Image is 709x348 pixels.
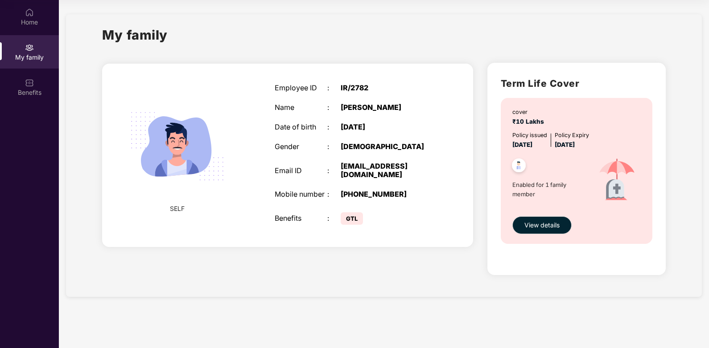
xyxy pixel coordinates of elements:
[512,141,532,148] span: [DATE]
[341,212,363,225] span: GTL
[341,123,433,131] div: [DATE]
[275,103,328,112] div: Name
[275,142,328,151] div: Gender
[275,190,328,198] div: Mobile number
[327,123,341,131] div: :
[341,190,433,198] div: [PHONE_NUMBER]
[102,25,168,45] h1: My family
[555,141,575,148] span: [DATE]
[524,220,560,230] span: View details
[327,166,341,175] div: :
[512,108,548,117] div: cover
[341,142,433,151] div: [DEMOGRAPHIC_DATA]
[170,204,185,214] span: SELF
[341,103,433,112] div: [PERSON_NAME]
[512,180,588,198] span: Enabled for 1 family member
[25,43,34,52] img: svg+xml;base64,PHN2ZyB3aWR0aD0iMjAiIGhlaWdodD0iMjAiIHZpZXdCb3g9IjAgMCAyMCAyMCIgZmlsbD0ibm9uZSIgeG...
[25,8,34,17] img: svg+xml;base64,PHN2ZyBpZD0iSG9tZSIgeG1sbnM9Imh0dHA6Ly93d3cudzMub3JnLzIwMDAvc3ZnIiB3aWR0aD0iMjAiIG...
[25,78,34,87] img: svg+xml;base64,PHN2ZyBpZD0iQmVuZWZpdHMiIHhtbG5zPSJodHRwOi8vd3d3LnczLm9yZy8yMDAwL3N2ZyIgd2lkdGg9Ij...
[275,166,328,175] div: Email ID
[341,162,433,179] div: [EMAIL_ADDRESS][DOMAIN_NAME]
[512,131,547,140] div: Policy issued
[327,103,341,112] div: :
[512,216,572,234] button: View details
[588,150,646,211] img: icon
[327,190,341,198] div: :
[555,131,589,140] div: Policy Expiry
[327,142,341,151] div: :
[275,84,328,92] div: Employee ID
[508,156,530,178] img: svg+xml;base64,PHN2ZyB4bWxucz0iaHR0cDovL3d3dy53My5vcmcvMjAwMC9zdmciIHdpZHRoPSI0OC45NDMiIGhlaWdodD...
[501,76,652,91] h2: Term Life Cover
[327,84,341,92] div: :
[341,84,433,92] div: IR/2782
[275,123,328,131] div: Date of birth
[327,214,341,223] div: :
[512,118,548,125] span: ₹10 Lakhs
[275,214,328,223] div: Benefits
[120,89,235,204] img: svg+xml;base64,PHN2ZyB4bWxucz0iaHR0cDovL3d3dy53My5vcmcvMjAwMC9zdmciIHdpZHRoPSIyMjQiIGhlaWdodD0iMT...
